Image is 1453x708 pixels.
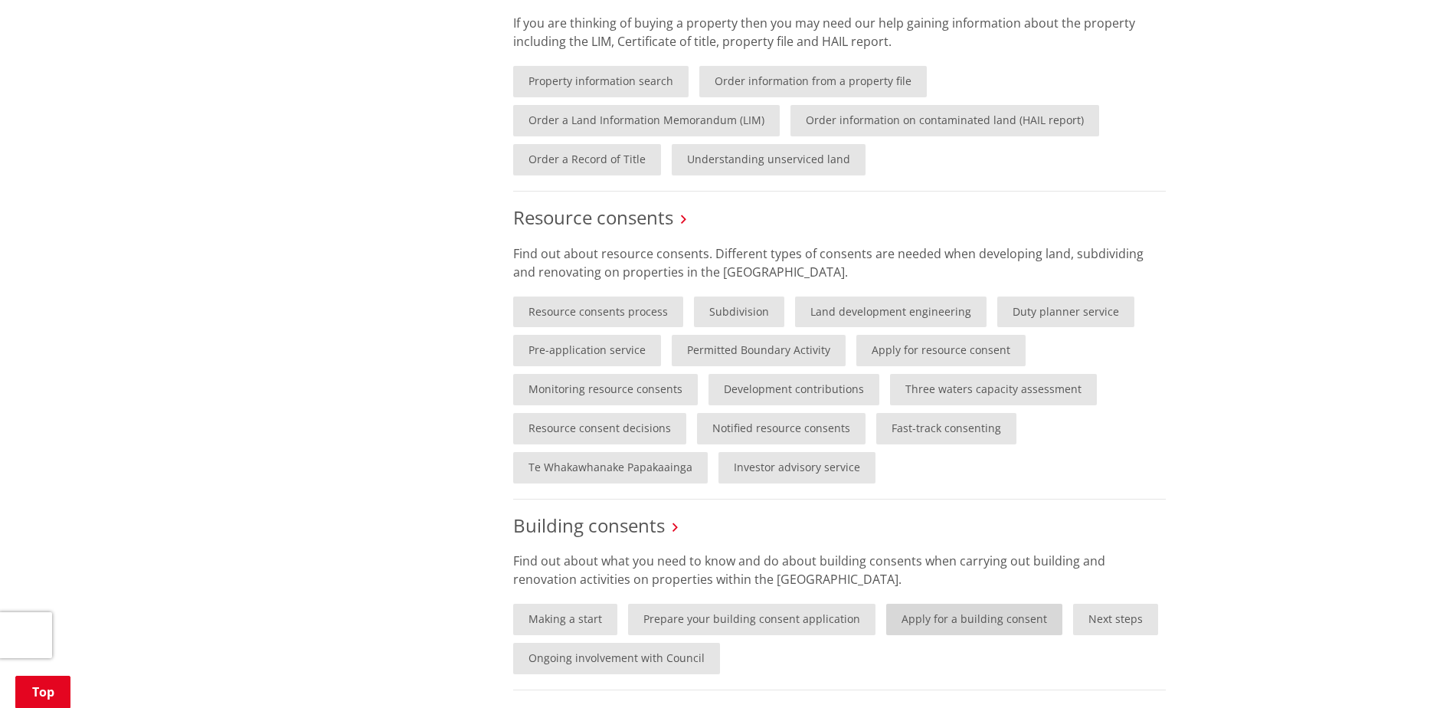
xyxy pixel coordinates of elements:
[513,66,689,97] a: Property information search
[513,552,1166,588] p: Find out about what you need to know and do about building consents when carrying out building an...
[795,297,987,328] a: Land development engineering
[697,413,866,444] a: Notified resource consents
[672,335,846,366] a: Permitted Boundary Activity
[694,297,784,328] a: Subdivision
[513,205,673,230] a: Resource consents
[709,374,879,405] a: Development contributions
[513,413,686,444] a: Resource consent decisions
[886,604,1062,635] a: Apply for a building consent
[513,604,617,635] a: Making a start
[699,66,927,97] a: Order information from a property file
[513,144,661,175] a: Order a Record of Title
[890,374,1097,405] a: Three waters capacity assessment
[672,144,866,175] a: Understanding unserviced land
[718,452,875,483] a: Investor advisory service
[1073,604,1158,635] a: Next steps
[628,604,875,635] a: Prepare your building consent application
[790,105,1099,136] a: Order information on contaminated land (HAIL report)
[513,297,683,328] a: Resource consents process
[513,105,780,136] a: Order a Land Information Memorandum (LIM)
[15,676,70,708] a: Top
[513,452,708,483] a: Te Whakawhanake Papakaainga
[513,643,720,674] a: Ongoing involvement with Council
[513,14,1166,51] p: If you are thinking of buying a property then you may need our help gaining information about the...
[513,374,698,405] a: Monitoring resource consents
[856,335,1026,366] a: Apply for resource consent
[513,335,661,366] a: Pre-application service
[997,297,1134,328] a: Duty planner service
[513,244,1166,281] p: Find out about resource consents. Different types of consents are needed when developing land, su...
[513,513,665,538] a: Building consents
[876,413,1016,444] a: Fast-track consenting
[1383,644,1438,699] iframe: Messenger Launcher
